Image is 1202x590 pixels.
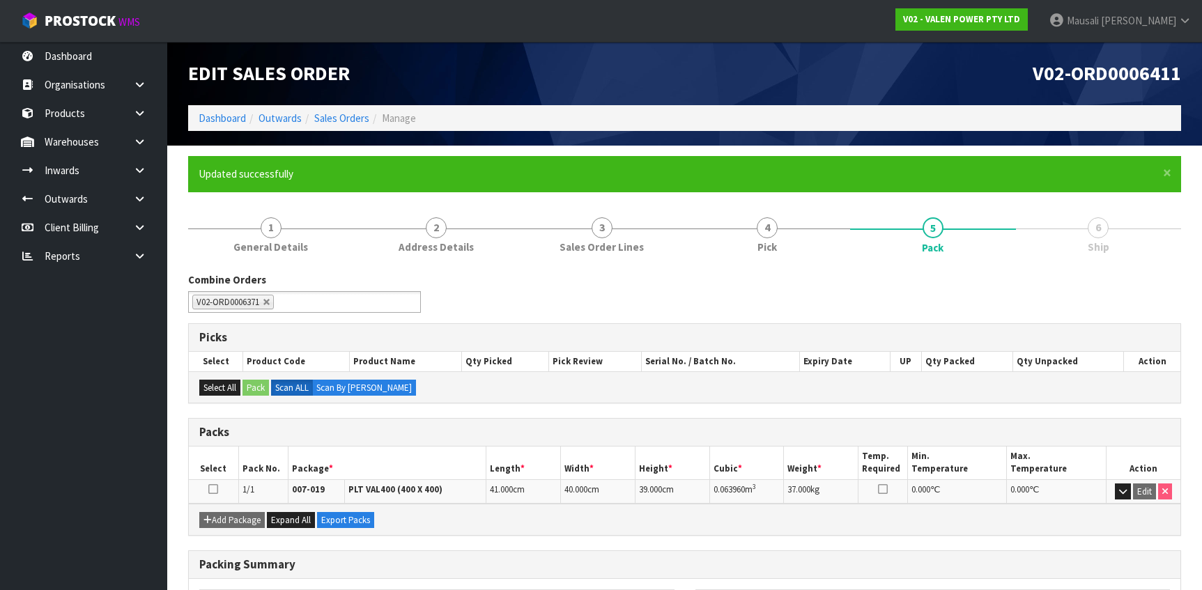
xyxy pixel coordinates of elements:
[560,240,644,254] span: Sales Order Lines
[561,479,635,504] td: cm
[197,296,259,308] span: V02-ORD0006371
[21,12,38,29] img: cube-alt.png
[1007,447,1106,479] th: Max. Temperature
[233,240,308,254] span: General Details
[426,217,447,238] span: 2
[199,167,293,180] span: Updated successfully
[1101,14,1176,27] span: [PERSON_NAME]
[349,352,461,371] th: Product Name
[199,558,1170,571] h3: Packing Summary
[271,380,313,396] label: Scan ALL
[709,479,784,504] td: m
[709,447,784,479] th: Cubic
[1067,14,1099,27] span: Mausali
[242,380,269,396] button: Pack
[486,479,561,504] td: cm
[1088,217,1109,238] span: 6
[1163,163,1171,183] span: ×
[908,479,1007,504] td: ℃
[199,331,1170,344] h3: Picks
[45,12,116,30] span: ProStock
[292,483,325,495] strong: 007-019
[314,111,369,125] a: Sales Orders
[1033,61,1181,86] span: V02-ORD0006411
[288,447,486,479] th: Package
[238,447,288,479] th: Pack No.
[242,483,254,495] span: 1/1
[243,352,350,371] th: Product Code
[911,483,930,495] span: 0.000
[1007,479,1106,504] td: ℃
[312,380,416,396] label: Scan By [PERSON_NAME]
[118,15,140,29] small: WMS
[757,240,777,254] span: Pick
[1013,352,1124,371] th: Qty Unpacked
[271,514,311,526] span: Expand All
[199,426,1170,439] h3: Packs
[199,512,265,529] button: Add Package
[548,352,641,371] th: Pick Review
[1088,240,1109,254] span: Ship
[890,352,921,371] th: UP
[592,217,612,238] span: 3
[259,111,302,125] a: Outwards
[317,512,374,529] button: Export Packs
[267,512,315,529] button: Expand All
[908,447,1007,479] th: Min. Temperature
[921,352,1013,371] th: Qty Packed
[642,352,799,371] th: Serial No. / Batch No.
[199,111,246,125] a: Dashboard
[895,8,1028,31] a: V02 - VALEN POWER PTY LTD
[1133,483,1156,500] button: Edit
[858,447,907,479] th: Temp. Required
[564,483,587,495] span: 40.000
[635,447,709,479] th: Height
[784,479,858,504] td: kg
[188,272,266,287] label: Combine Orders
[757,217,778,238] span: 4
[399,240,474,254] span: Address Details
[1124,352,1180,371] th: Action
[753,482,756,491] sup: 3
[784,447,858,479] th: Weight
[1010,483,1029,495] span: 0.000
[486,447,561,479] th: Length
[261,217,282,238] span: 1
[639,483,662,495] span: 39.000
[189,447,238,479] th: Select
[635,479,709,504] td: cm
[787,483,810,495] span: 37.000
[188,61,350,86] span: Edit Sales Order
[903,13,1020,25] strong: V02 - VALEN POWER PTY LTD
[199,380,240,396] button: Select All
[922,240,943,255] span: Pack
[714,483,745,495] span: 0.063960
[189,352,243,371] th: Select
[923,217,943,238] span: 5
[490,483,513,495] span: 41.000
[382,111,416,125] span: Manage
[561,447,635,479] th: Width
[461,352,548,371] th: Qty Picked
[348,483,442,495] strong: PLT VAL400 (400 X 400)
[799,352,890,371] th: Expiry Date
[1106,447,1180,479] th: Action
